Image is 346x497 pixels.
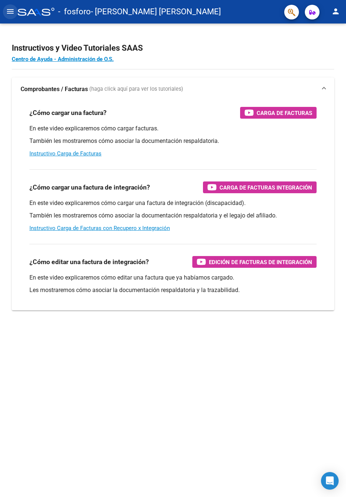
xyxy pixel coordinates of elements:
[12,101,334,310] div: Comprobantes / Facturas (haga click aquí para ver los tutoriales)
[21,85,88,93] strong: Comprobantes / Facturas
[209,257,312,267] span: Edición de Facturas de integración
[331,7,340,16] mat-icon: person
[321,472,339,490] div: Open Intercom Messenger
[29,137,317,145] p: También les mostraremos cómo asociar la documentación respaldatoria.
[12,78,334,101] mat-expansion-panel-header: Comprobantes / Facturas (haga click aquí para ver los tutoriales)
[29,182,150,192] h3: ¿Cómo cargar una factura de integración?
[240,107,317,119] button: Carga de Facturas
[29,125,317,133] p: En este video explicaremos cómo cargar facturas.
[29,257,149,267] h3: ¿Cómo editar una factura de integración?
[257,108,312,118] span: Carga de Facturas
[220,183,312,192] span: Carga de Facturas Integración
[29,108,107,118] h3: ¿Cómo cargar una factura?
[203,181,317,193] button: Carga de Facturas Integración
[29,199,317,207] p: En este video explicaremos cómo cargar una factura de integración (discapacidad).
[12,56,114,62] a: Centro de Ayuda - Administración de O.S.
[192,256,317,268] button: Edición de Facturas de integración
[29,150,101,157] a: Instructivo Carga de Facturas
[29,225,170,231] a: Instructivo Carga de Facturas con Recupero x Integración
[89,85,183,93] span: (haga click aquí para ver los tutoriales)
[91,4,221,20] span: - [PERSON_NAME] [PERSON_NAME]
[29,274,317,282] p: En este video explicaremos cómo editar una factura que ya habíamos cargado.
[12,41,334,55] h2: Instructivos y Video Tutoriales SAAS
[6,7,15,16] mat-icon: menu
[58,4,91,20] span: - fosforo
[29,286,317,294] p: Les mostraremos cómo asociar la documentación respaldatoria y la trazabilidad.
[29,212,317,220] p: También les mostraremos cómo asociar la documentación respaldatoria y el legajo del afiliado.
